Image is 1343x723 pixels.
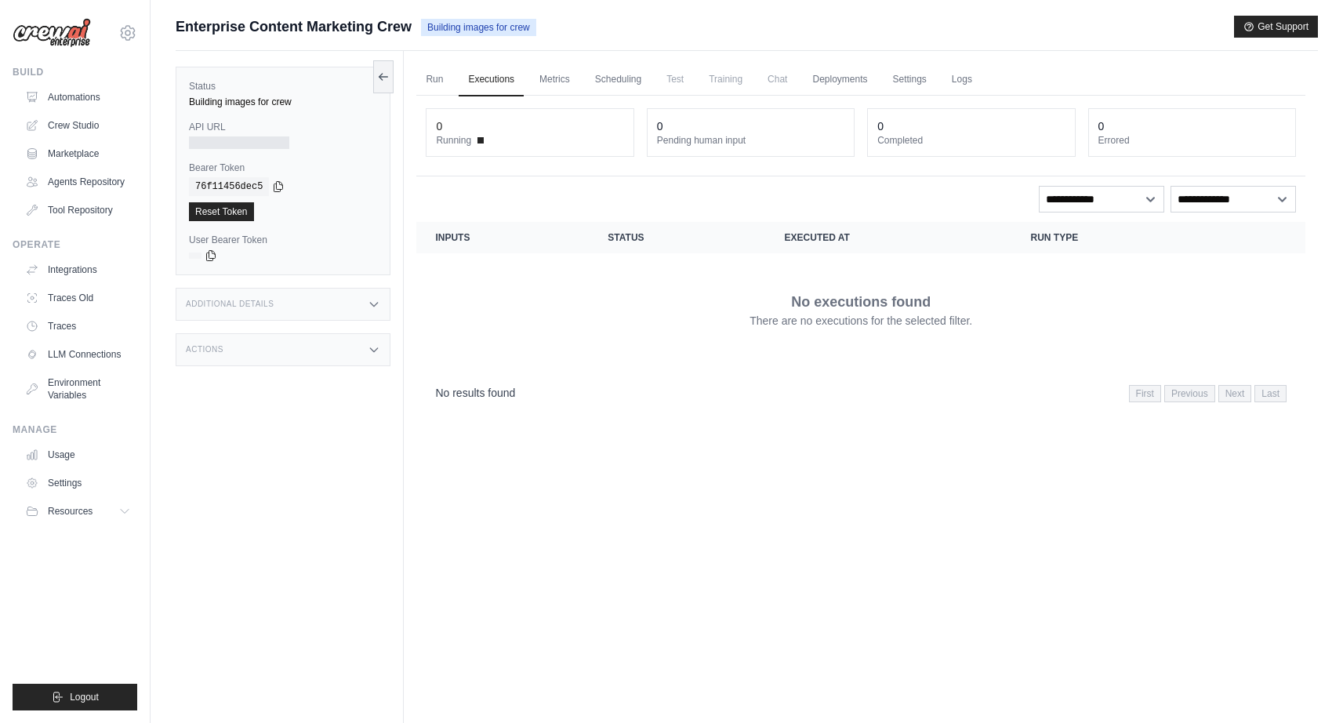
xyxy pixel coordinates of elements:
a: Crew Studio [19,113,137,138]
span: Running [436,134,471,147]
span: Next [1218,385,1252,402]
p: No executions found [791,291,931,313]
dt: Completed [877,134,1065,147]
a: Settings [884,64,936,96]
a: Agents Repository [19,169,137,194]
span: Chat is not available until the deployment is complete [758,64,797,95]
section: Crew executions table [416,222,1305,412]
div: Operate [13,238,137,251]
dt: Errored [1098,134,1286,147]
span: Last [1254,385,1287,402]
div: Build [13,66,137,78]
label: API URL [189,121,377,133]
a: Tool Repository [19,198,137,223]
a: Executions [459,64,524,96]
div: Building images for crew [189,96,377,108]
code: 76f11456dec5 [189,177,269,196]
button: Logout [13,684,137,710]
h3: Additional Details [186,300,274,309]
div: 0 [436,118,442,134]
a: Reset Token [189,202,254,221]
span: Resources [48,505,93,518]
p: No results found [435,385,515,401]
a: Traces [19,314,137,339]
a: Automations [19,85,137,110]
label: User Bearer Token [189,234,377,246]
div: 0 [657,118,663,134]
label: Status [189,80,377,93]
div: 0 [877,118,884,134]
a: Usage [19,442,137,467]
span: Test [657,64,693,95]
a: Settings [19,470,137,496]
button: Get Support [1234,16,1318,38]
a: Scheduling [586,64,651,96]
a: Integrations [19,257,137,282]
a: Marketplace [19,141,137,166]
img: Logo [13,18,91,48]
a: Run [416,64,452,96]
div: 0 [1098,118,1105,134]
nav: Pagination [1129,385,1287,402]
a: Environment Variables [19,370,137,408]
span: Previous [1164,385,1215,402]
span: First [1129,385,1161,402]
a: Logs [942,64,982,96]
a: Metrics [530,64,579,96]
button: Resources [19,499,137,524]
th: Inputs [416,222,589,253]
th: Executed at [766,222,1012,253]
label: Bearer Token [189,162,377,174]
th: Run Type [1011,222,1215,253]
dt: Pending human input [657,134,844,147]
span: Training is not available until the deployment is complete [699,64,752,95]
span: Enterprise Content Marketing Crew [176,16,412,38]
span: Logout [70,691,99,703]
div: Manage [13,423,137,436]
a: LLM Connections [19,342,137,367]
a: Traces Old [19,285,137,311]
h3: Actions [186,345,223,354]
p: There are no executions for the selected filter. [750,313,972,329]
th: Status [589,222,765,253]
span: Building images for crew [421,19,536,36]
a: Deployments [803,64,877,96]
nav: Pagination [416,372,1305,412]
